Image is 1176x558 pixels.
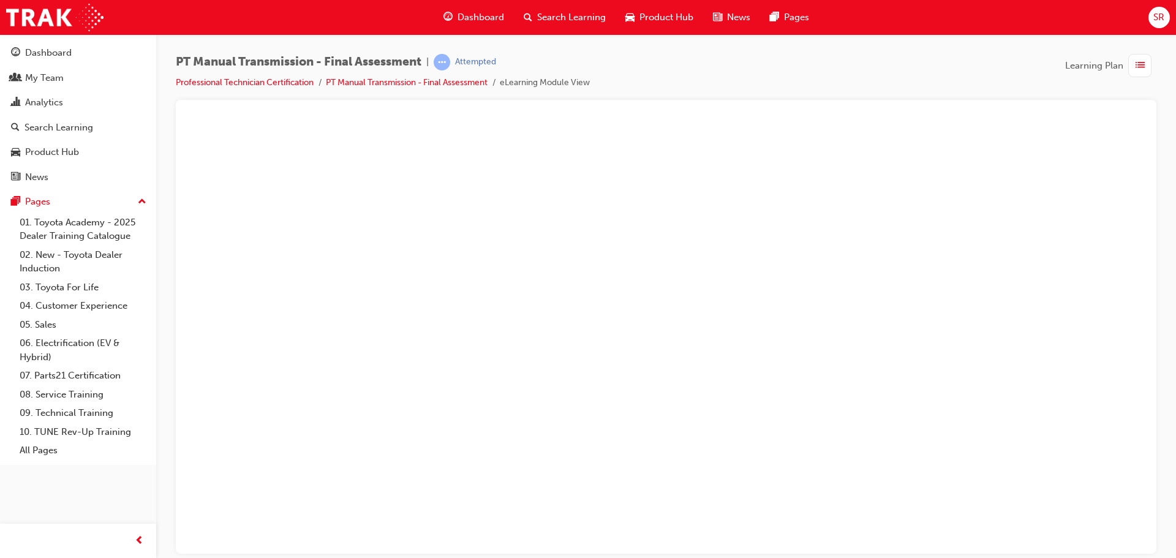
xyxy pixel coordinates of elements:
a: 08. Service Training [15,385,151,404]
img: Trak [6,4,104,31]
span: news-icon [11,172,20,183]
a: pages-iconPages [760,5,819,30]
span: guage-icon [443,10,453,25]
a: 03. Toyota For Life [15,278,151,297]
span: pages-icon [770,10,779,25]
a: guage-iconDashboard [434,5,514,30]
span: search-icon [524,10,532,25]
a: search-iconSearch Learning [514,5,616,30]
div: News [25,170,48,184]
span: prev-icon [135,533,144,549]
span: Product Hub [639,10,693,25]
span: car-icon [11,147,20,158]
span: Search Learning [537,10,606,25]
a: 10. TUNE Rev-Up Training [15,423,151,442]
span: SR [1153,10,1164,25]
div: Search Learning [24,121,93,135]
a: Professional Technician Certification [176,77,314,88]
span: list-icon [1136,58,1145,74]
a: PT Manual Transmission - Final Assessment [326,77,488,88]
a: Dashboard [5,42,151,64]
span: Dashboard [458,10,504,25]
button: SR [1148,7,1170,28]
span: search-icon [11,123,20,134]
div: Dashboard [25,46,72,60]
div: My Team [25,71,64,85]
a: My Team [5,67,151,89]
a: 02. New - Toyota Dealer Induction [15,246,151,278]
a: 07. Parts21 Certification [15,366,151,385]
div: Pages [25,195,50,209]
li: eLearning Module View [500,76,590,90]
a: car-iconProduct Hub [616,5,703,30]
span: news-icon [713,10,722,25]
span: up-icon [138,194,146,210]
span: people-icon [11,73,20,84]
a: 09. Technical Training [15,404,151,423]
button: DashboardMy TeamAnalyticsSearch LearningProduct HubNews [5,39,151,190]
a: 05. Sales [15,315,151,334]
span: Pages [784,10,809,25]
span: Learning Plan [1065,59,1123,73]
span: guage-icon [11,48,20,59]
span: learningRecordVerb_ATTEMPT-icon [434,54,450,70]
span: pages-icon [11,197,20,208]
a: News [5,166,151,189]
button: Pages [5,190,151,213]
div: Attempted [455,56,496,68]
div: Analytics [25,96,63,110]
span: | [426,55,429,69]
span: News [727,10,750,25]
a: Analytics [5,91,151,114]
div: Product Hub [25,145,79,159]
a: 04. Customer Experience [15,296,151,315]
a: All Pages [15,441,151,460]
a: news-iconNews [703,5,760,30]
span: car-icon [625,10,635,25]
span: PT Manual Transmission - Final Assessment [176,55,421,69]
a: Product Hub [5,141,151,164]
a: 01. Toyota Academy - 2025 Dealer Training Catalogue [15,213,151,246]
button: Learning Plan [1065,54,1156,77]
span: chart-icon [11,97,20,108]
a: Search Learning [5,116,151,139]
a: 06. Electrification (EV & Hybrid) [15,334,151,366]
